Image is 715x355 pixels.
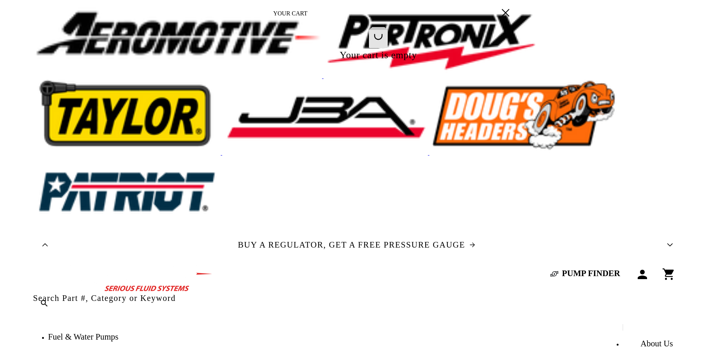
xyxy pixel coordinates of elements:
slideshow-component: Translation missing: en.sections.announcements.announcement_bar [3,233,712,257]
div: Announcement [57,240,658,250]
span: Fuel & Water Pumps [48,332,118,342]
button: Translation missing: en.sections.announcements.next_announcement [658,233,682,257]
button: PUMP FINDER [541,269,629,278]
div: 1 of 4 [57,240,658,250]
h2: Your cart [261,10,307,17]
span: PUMP FINDER [562,269,620,278]
summary: Menu [253,271,280,278]
button: Translation missing: en.sections.announcements.previous_announcement [33,233,57,257]
button: search button [33,292,59,318]
span: BUY A REGULATOR, GET A FREE PRESSURE GAUGE [238,240,465,249]
img: Aeromotive [29,257,216,292]
a: BUY A REGULATOR, GET A FREE PRESSURE GAUGE [57,240,658,250]
h2: Your cart is empty [261,50,495,61]
span: About Us [641,339,673,348]
summary: Fuel & Water Pumps [39,324,163,350]
input: Search by Part Number, Category or Keyword [33,292,241,318]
